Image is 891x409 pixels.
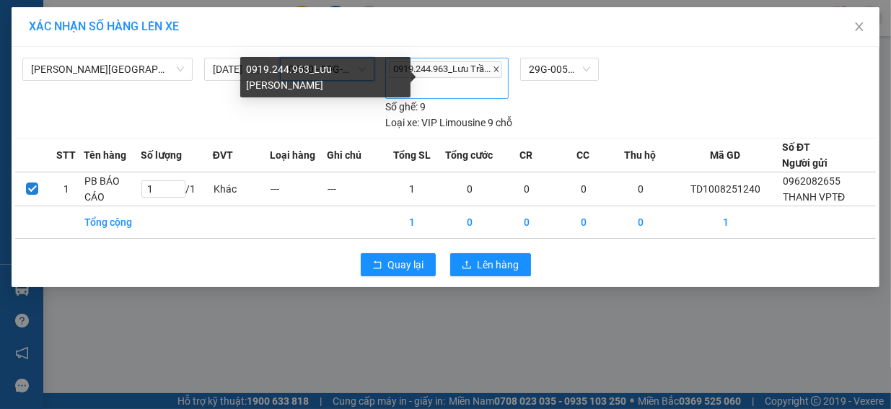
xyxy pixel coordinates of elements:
span: Tên hàng [84,147,126,163]
span: STT [56,147,76,163]
input: 12/08/2025 [213,61,247,77]
span: Tuyên Quang - Thái Nguyên [31,58,184,80]
div: 9 [385,99,426,115]
span: 0962082655 [783,175,840,187]
span: CR [519,147,532,163]
span: ĐVT [213,147,233,163]
td: 1 [49,172,83,206]
span: Số lượng [141,147,182,163]
span: 29G-005.41 [529,58,590,80]
span: THANH VPTĐ [783,191,845,203]
td: 0 [612,206,669,238]
td: 0 [555,206,612,238]
td: 0 [555,172,612,206]
button: Close [839,7,879,48]
td: Tổng cộng [84,206,141,238]
span: close [493,66,500,73]
span: Số ghế: [385,99,418,115]
span: Mã GD [710,147,740,163]
td: 0 [612,172,669,206]
td: TD1008251240 [670,172,783,206]
span: rollback [372,260,382,271]
span: Tổng SL [393,147,431,163]
span: upload [462,260,472,271]
td: --- [327,172,384,206]
button: uploadLên hàng [450,253,531,276]
td: 0 [498,206,555,238]
td: --- [270,172,327,206]
span: close [853,21,865,32]
span: Tổng cước [445,147,493,163]
td: / 1 [141,172,213,206]
span: Ghi chú [327,147,361,163]
span: Lên hàng [478,257,519,273]
td: 0 [441,172,498,206]
td: 1 [384,206,441,238]
span: Thu hộ [625,147,657,163]
div: Số ĐT Người gửi [782,139,828,171]
td: 1 [670,206,783,238]
span: Loại xe: [385,115,419,131]
span: Quay lại [388,257,424,273]
span: CC [576,147,589,163]
button: rollbackQuay lại [361,253,436,276]
td: Khác [213,172,270,206]
div: VIP Limousine 9 chỗ [385,115,512,131]
span: 0919.244.963_Lưu Trầ... [389,61,502,78]
td: PB BÁO CÁO [84,172,141,206]
td: 0 [498,172,555,206]
td: 1 [384,172,441,206]
span: Loại hàng [270,147,315,163]
td: 0 [441,206,498,238]
div: 0919.244.963_Lưu [PERSON_NAME] [240,57,411,97]
span: XÁC NHẬN SỐ HÀNG LÊN XE [29,19,179,33]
